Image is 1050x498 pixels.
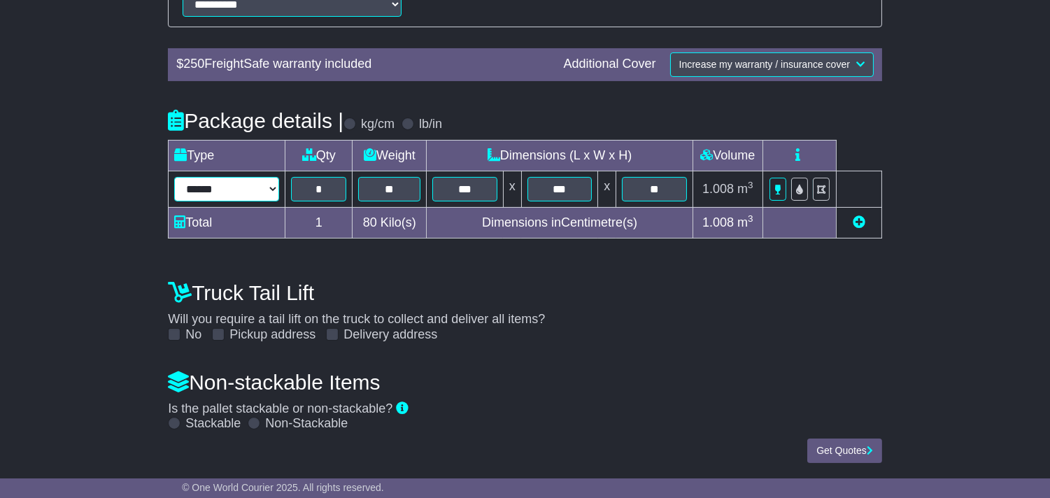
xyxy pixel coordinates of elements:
[807,439,882,463] button: Get Quotes
[169,140,285,171] td: Type
[557,57,663,72] div: Additional Cover
[419,117,442,132] label: lb/in
[427,207,693,238] td: Dimensions in Centimetre(s)
[353,207,427,238] td: Kilo(s)
[748,213,753,224] sup: 3
[503,171,521,207] td: x
[285,140,353,171] td: Qty
[285,207,353,238] td: 1
[168,371,882,394] h4: Non-stackable Items
[182,482,384,493] span: © One World Courier 2025. All rights reserved.
[427,140,693,171] td: Dimensions (L x W x H)
[185,327,201,343] label: No
[353,140,427,171] td: Weight
[168,401,392,415] span: Is the pallet stackable or non-stackable?
[169,57,556,72] div: $ FreightSafe warranty included
[183,57,204,71] span: 250
[702,182,734,196] span: 1.008
[670,52,874,77] button: Increase my warranty / insurance cover
[169,207,285,238] td: Total
[679,59,850,70] span: Increase my warranty / insurance cover
[737,182,753,196] span: m
[168,109,343,132] h4: Package details |
[185,416,241,432] label: Stackable
[168,281,882,304] h4: Truck Tail Lift
[265,416,348,432] label: Non-Stackable
[748,180,753,190] sup: 3
[737,215,753,229] span: m
[693,140,762,171] td: Volume
[161,274,889,343] div: Will you require a tail lift on the truck to collect and deliver all items?
[343,327,437,343] label: Delivery address
[229,327,315,343] label: Pickup address
[598,171,616,207] td: x
[363,215,377,229] span: 80
[702,215,734,229] span: 1.008
[853,215,865,229] a: Add new item
[361,117,395,132] label: kg/cm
